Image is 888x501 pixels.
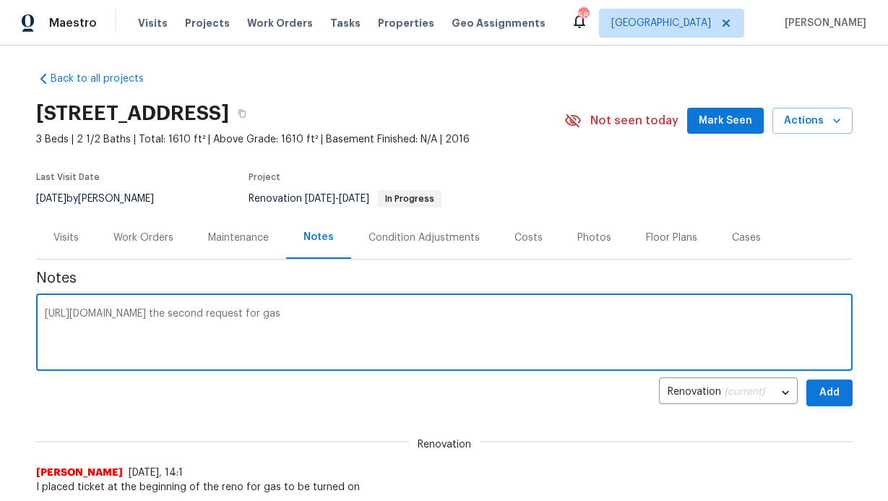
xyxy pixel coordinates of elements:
[779,16,866,30] span: [PERSON_NAME]
[305,194,335,204] span: [DATE]
[36,72,175,86] a: Back to all projects
[578,9,588,23] div: 58
[53,231,79,245] div: Visits
[185,16,230,30] span: Projects
[514,231,543,245] div: Costs
[36,194,66,204] span: [DATE]
[303,230,334,244] div: Notes
[611,16,711,30] span: [GEOGRAPHIC_DATA]
[732,231,761,245] div: Cases
[36,480,853,494] span: I placed ticket at the beginning of the reno for gas to be turned on
[208,231,269,245] div: Maintenance
[368,231,480,245] div: Condition Adjustments
[379,194,440,203] span: In Progress
[659,375,798,411] div: Renovation (current)
[646,231,697,245] div: Floor Plans
[378,16,434,30] span: Properties
[36,190,171,207] div: by [PERSON_NAME]
[36,271,853,286] span: Notes
[339,194,369,204] span: [DATE]
[129,468,183,478] span: [DATE], 14:1
[452,16,546,30] span: Geo Assignments
[36,132,564,147] span: 3 Beds | 2 1/2 Baths | Total: 1610 ft² | Above Grade: 1610 ft² | Basement Finished: N/A | 2016
[36,466,123,480] span: [PERSON_NAME]
[330,18,361,28] span: Tasks
[305,194,369,204] span: -
[772,108,853,134] button: Actions
[36,106,229,121] h2: [STREET_ADDRESS]
[247,16,313,30] span: Work Orders
[699,112,752,130] span: Mark Seen
[138,16,168,30] span: Visits
[818,384,841,402] span: Add
[45,309,844,359] textarea: [URL][DOMAIN_NAME] the second request for gas
[724,387,765,397] span: (current)
[229,100,255,127] button: Copy Address
[687,108,764,134] button: Mark Seen
[249,194,441,204] span: Renovation
[249,173,280,181] span: Project
[49,16,97,30] span: Maestro
[577,231,611,245] div: Photos
[806,380,853,406] button: Add
[113,231,173,245] div: Work Orders
[409,437,480,452] span: Renovation
[590,114,678,128] span: Not seen today
[784,112,841,130] span: Actions
[36,173,100,181] span: Last Visit Date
